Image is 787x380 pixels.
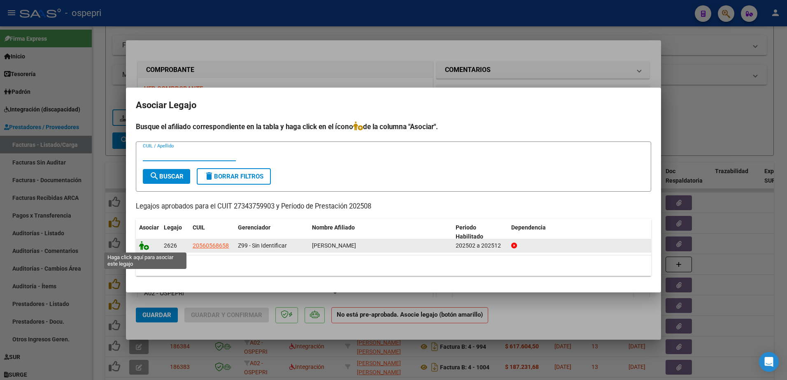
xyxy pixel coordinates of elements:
h2: Asociar Legajo [136,97,651,113]
datatable-header-cell: Legajo [161,219,189,246]
span: Nombre Afiliado [312,224,355,231]
span: Z99 - Sin Identificar [238,242,287,249]
datatable-header-cell: CUIL [189,219,235,246]
div: Open Intercom Messenger [759,352,779,372]
mat-icon: delete [204,171,214,181]
datatable-header-cell: Gerenciador [235,219,309,246]
p: Legajos aprobados para el CUIT 27343759903 y Período de Prestación 202508 [136,202,651,212]
span: CUIL [193,224,205,231]
span: Legajo [164,224,182,231]
button: Buscar [143,169,190,184]
div: 1 registros [136,255,651,276]
mat-icon: search [149,171,159,181]
datatable-header-cell: Periodo Habilitado [452,219,508,246]
span: Borrar Filtros [204,173,263,180]
span: 2626 [164,242,177,249]
span: 20560568658 [193,242,229,249]
span: Gerenciador [238,224,270,231]
span: Dependencia [511,224,546,231]
span: Periodo Habilitado [456,224,483,240]
span: Asociar [139,224,159,231]
datatable-header-cell: Asociar [136,219,161,246]
span: ALARCON RAMIRO ULISES [312,242,356,249]
h4: Busque el afiliado correspondiente en la tabla y haga click en el ícono de la columna "Asociar". [136,121,651,132]
button: Borrar Filtros [197,168,271,185]
datatable-header-cell: Nombre Afiliado [309,219,452,246]
datatable-header-cell: Dependencia [508,219,652,246]
div: 202502 a 202512 [456,241,505,250]
span: Buscar [149,173,184,180]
